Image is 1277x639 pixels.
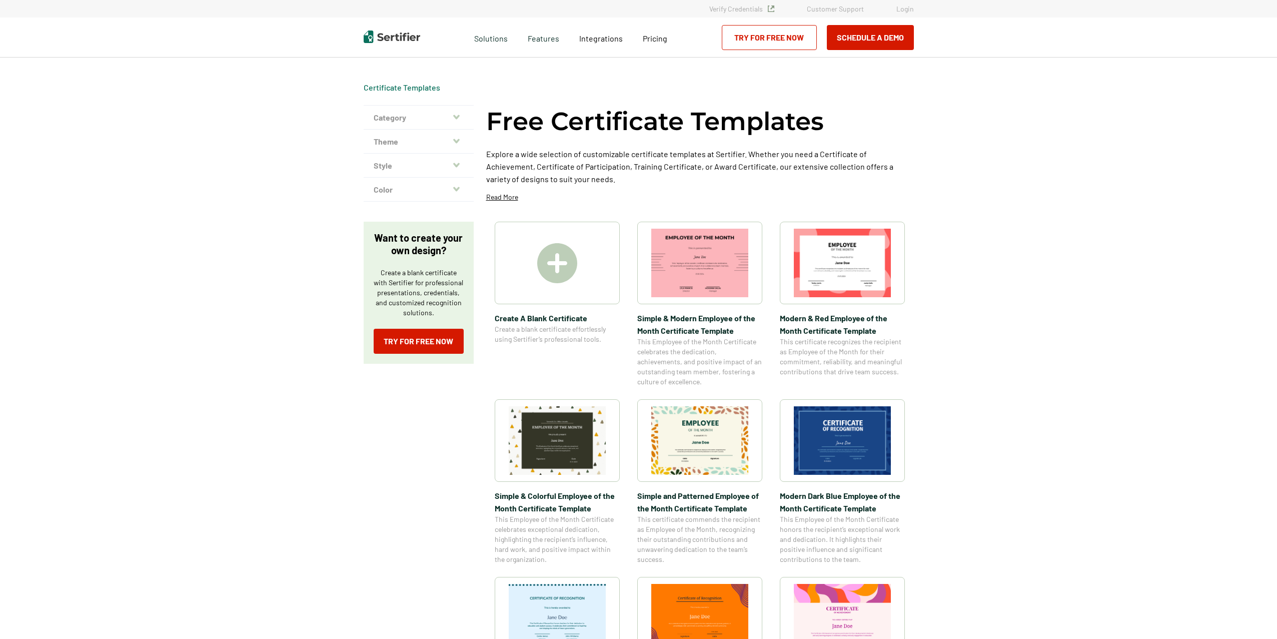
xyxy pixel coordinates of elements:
img: Sertifier | Digital Credentialing Platform [364,31,420,43]
button: Style [364,154,474,178]
p: Read More [486,192,518,202]
span: Integrations [579,34,623,43]
img: Modern Dark Blue Employee of the Month Certificate Template [794,406,891,475]
a: Modern & Red Employee of the Month Certificate TemplateModern & Red Employee of the Month Certifi... [780,222,905,387]
a: Simple & Colorful Employee of the Month Certificate TemplateSimple & Colorful Employee of the Mon... [495,399,620,564]
p: Create a blank certificate with Sertifier for professional presentations, credentials, and custom... [374,268,464,318]
p: Want to create your own design? [374,232,464,257]
img: Create A Blank Certificate [537,243,577,283]
span: Simple and Patterned Employee of the Month Certificate Template [637,489,762,514]
a: Customer Support [807,5,864,13]
img: Modern & Red Employee of the Month Certificate Template [794,229,891,297]
span: Features [528,31,559,44]
span: Solutions [474,31,508,44]
button: Theme [364,130,474,154]
span: Simple & Colorful Employee of the Month Certificate Template [495,489,620,514]
div: Breadcrumb [364,83,440,93]
span: Create a blank certificate effortlessly using Sertifier’s professional tools. [495,324,620,344]
a: Simple and Patterned Employee of the Month Certificate TemplateSimple and Patterned Employee of t... [637,399,762,564]
span: This Employee of the Month Certificate celebrates exceptional dedication, highlighting the recipi... [495,514,620,564]
h1: Free Certificate Templates [486,105,824,138]
button: Color [364,178,474,202]
img: Verified [768,6,774,12]
a: Modern Dark Blue Employee of the Month Certificate TemplateModern Dark Blue Employee of the Month... [780,399,905,564]
a: Pricing [643,31,667,44]
img: Simple & Colorful Employee of the Month Certificate Template [509,406,606,475]
a: Simple & Modern Employee of the Month Certificate TemplateSimple & Modern Employee of the Month C... [637,222,762,387]
span: Certificate Templates [364,83,440,93]
p: Explore a wide selection of customizable certificate templates at Sertifier. Whether you need a C... [486,148,914,185]
span: Pricing [643,34,667,43]
span: Modern Dark Blue Employee of the Month Certificate Template [780,489,905,514]
a: Try for Free Now [374,329,464,354]
span: Simple & Modern Employee of the Month Certificate Template [637,312,762,337]
span: Create A Blank Certificate [495,312,620,324]
a: Login [896,5,914,13]
img: Simple and Patterned Employee of the Month Certificate Template [651,406,748,475]
a: Integrations [579,31,623,44]
a: Verify Credentials [709,5,774,13]
span: This Employee of the Month Certificate celebrates the dedication, achievements, and positive impa... [637,337,762,387]
span: This certificate recognizes the recipient as Employee of the Month for their commitment, reliabil... [780,337,905,377]
a: Try for Free Now [722,25,817,50]
span: This certificate commends the recipient as Employee of the Month, recognizing their outstanding c... [637,514,762,564]
button: Category [364,106,474,130]
span: Modern & Red Employee of the Month Certificate Template [780,312,905,337]
span: This Employee of the Month Certificate honors the recipient’s exceptional work and dedication. It... [780,514,905,564]
a: Certificate Templates [364,83,440,92]
img: Simple & Modern Employee of the Month Certificate Template [651,229,748,297]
